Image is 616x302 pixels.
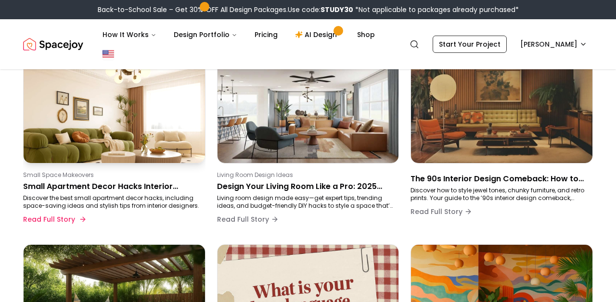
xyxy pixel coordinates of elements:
[411,202,472,221] button: Read Full Story
[95,25,164,44] button: How It Works
[23,19,593,69] nav: Global
[288,5,353,14] span: Use code:
[217,210,279,229] button: Read Full Story
[247,25,285,44] a: Pricing
[514,36,593,53] button: [PERSON_NAME]
[23,181,202,192] p: Small Apartment Decor Hacks Interior Designers Swear By
[98,5,519,14] div: Back-to-School Sale – Get 30% OFF All Design Packages.
[23,171,202,179] p: Small Space Makeovers
[287,25,347,44] a: AI Design
[353,5,519,14] span: *Not applicable to packages already purchased*
[349,25,383,44] a: Shop
[166,25,245,44] button: Design Portfolio
[321,5,353,14] b: STUDY30
[218,54,399,163] img: Design Your Living Room Like a Pro: 2025 Trends & Timeless Styling Tips
[23,210,85,229] button: Read Full Story
[23,35,83,54] a: Spacejoy
[23,35,83,54] img: Spacejoy Logo
[95,25,383,44] nav: Main
[217,54,399,233] a: Design Your Living Room Like a Pro: 2025 Trends & Timeless Styling TipsLiving Room Design IdeasDe...
[217,171,396,179] p: Living Room Design Ideas
[411,54,592,163] img: The 90s Interior Design Comeback: How to Bring Retro Cool into Your Home in 2025
[23,194,202,210] p: Discover the best small apartment decor hacks, including space-saving ideas and stylish tips from...
[411,54,593,233] a: The 90s Interior Design Comeback: How to Bring Retro Cool into Your Home in 2025The 90s Interior ...
[217,181,396,192] p: Design Your Living Room Like a Pro: 2025 Trends & Timeless Styling Tips
[23,54,205,233] a: Small Apartment Decor Hacks Interior Designers Swear BySmall Space MakeoversSmall Apartment Decor...
[24,54,205,163] img: Small Apartment Decor Hacks Interior Designers Swear By
[103,48,114,60] img: United States
[411,173,589,185] p: The 90s Interior Design Comeback: How to Bring Retro Cool into Your Home in [DATE]
[433,36,507,53] a: Start Your Project
[217,194,396,210] p: Living room design made easy—get expert tips, trending ideas, and budget-friendly DIY hacks to st...
[411,187,589,202] p: Discover how to style jewel tones, chunky furniture, and retro prints. Your guide to the ’90s int...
